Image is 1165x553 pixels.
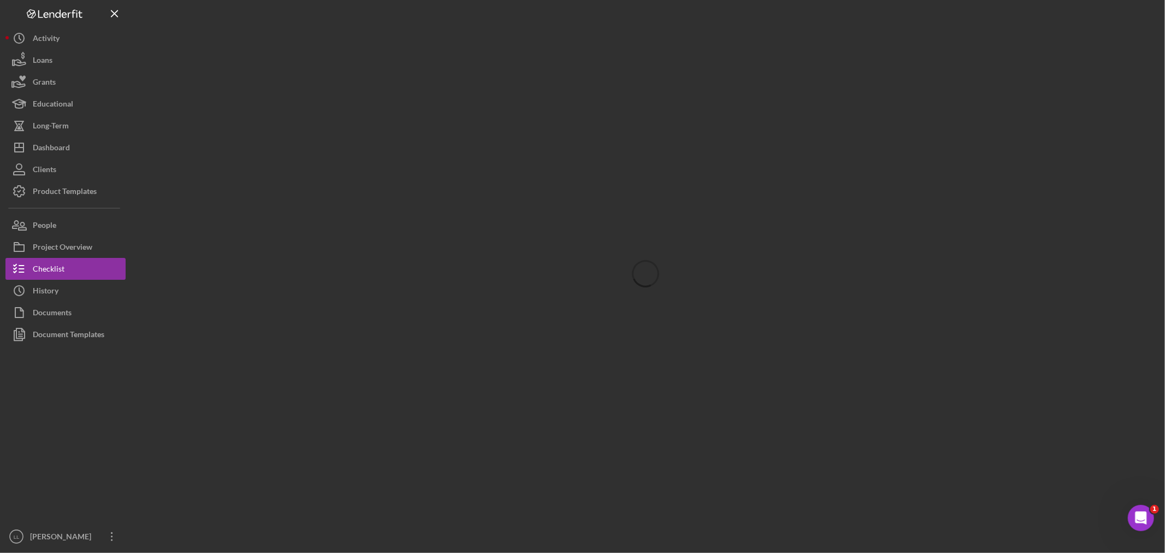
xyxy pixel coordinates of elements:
button: Long-Term [5,115,126,137]
div: History [33,280,58,304]
div: Clients [33,158,56,183]
button: Product Templates [5,180,126,202]
div: People [33,214,56,239]
span: 😐 [101,328,117,350]
iframe: Intercom live chat [1128,505,1154,531]
span: 😃 [129,328,145,350]
div: Grants [33,71,56,96]
div: Product Templates [33,180,97,205]
button: People [5,214,126,236]
button: Dashboard [5,137,126,158]
button: Project Overview [5,236,126,258]
button: Grants [5,71,126,93]
button: History [5,280,126,302]
span: disappointed reaction [67,328,95,350]
div: Long-Term [33,115,69,139]
span: 😞 [73,328,88,350]
button: Clients [5,158,126,180]
span: 1 [1150,505,1159,514]
button: Activity [5,27,126,49]
text: LL [14,534,20,540]
div: Checklist [33,258,64,283]
a: Open in help center [66,364,153,373]
button: LL[PERSON_NAME] [5,526,126,548]
div: Document Templates [33,323,104,348]
div: Did this answer your question? [13,317,205,330]
div: Educational [33,93,73,117]
button: Checklist [5,258,126,280]
div: [PERSON_NAME] [27,526,98,550]
button: Educational [5,93,126,115]
button: Documents [5,302,126,323]
button: go back [7,4,28,25]
div: Activity [33,27,60,52]
button: Document Templates [5,323,126,345]
div: Close [192,4,211,24]
div: Loans [33,49,52,74]
div: Project Overview [33,236,92,261]
span: smiley reaction [123,328,152,350]
span: neutral face reaction [95,328,123,350]
div: Documents [33,302,72,326]
button: Expand window [171,4,192,25]
div: Dashboard [33,137,70,161]
button: Loans [5,49,126,71]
